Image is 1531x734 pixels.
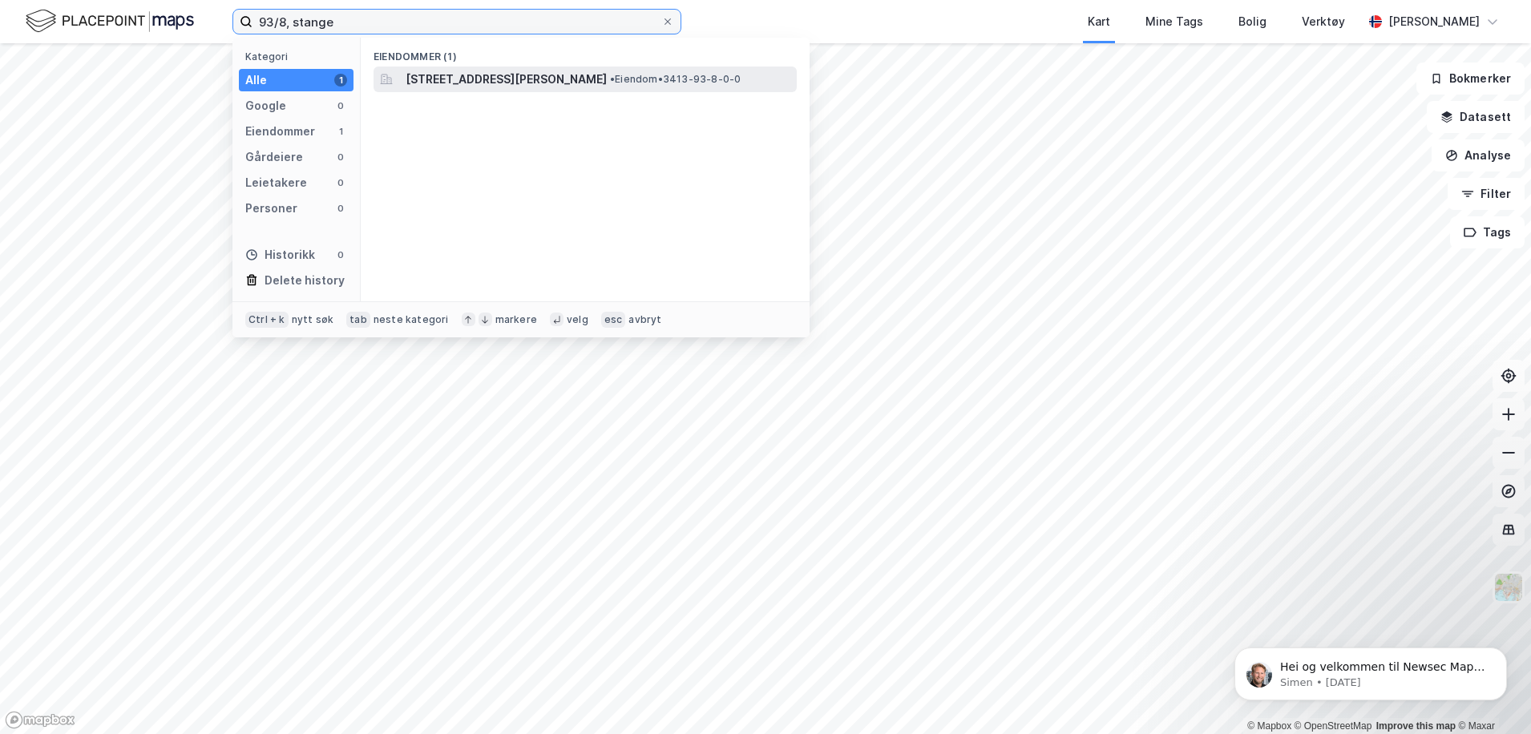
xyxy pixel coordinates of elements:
[245,50,353,63] div: Kategori
[495,313,537,326] div: markere
[5,711,75,729] a: Mapbox homepage
[245,122,315,141] div: Eiendommer
[1210,614,1531,726] iframe: Intercom notifications message
[334,74,347,87] div: 1
[334,176,347,189] div: 0
[292,313,334,326] div: nytt søk
[252,10,661,34] input: Søk på adresse, matrikkel, gårdeiere, leietakere eller personer
[245,312,289,328] div: Ctrl + k
[1450,216,1525,248] button: Tags
[245,199,297,218] div: Personer
[1427,101,1525,133] button: Datasett
[1376,720,1456,732] a: Improve this map
[1416,63,1525,95] button: Bokmerker
[334,151,347,163] div: 0
[1448,178,1525,210] button: Filter
[1145,12,1203,31] div: Mine Tags
[1247,720,1291,732] a: Mapbox
[245,245,315,264] div: Historikk
[1432,139,1525,171] button: Analyse
[334,202,347,215] div: 0
[26,7,194,35] img: logo.f888ab2527a4732fd821a326f86c7f29.svg
[1388,12,1480,31] div: [PERSON_NAME]
[265,271,345,290] div: Delete history
[406,70,607,89] span: [STREET_ADDRESS][PERSON_NAME]
[361,38,810,67] div: Eiendommer (1)
[1493,572,1524,603] img: Z
[610,73,615,85] span: •
[346,312,370,328] div: tab
[334,125,347,138] div: 1
[245,96,286,115] div: Google
[1302,12,1345,31] div: Verktøy
[245,71,267,90] div: Alle
[567,313,588,326] div: velg
[628,313,661,326] div: avbryt
[610,73,741,86] span: Eiendom • 3413-93-8-0-0
[1238,12,1266,31] div: Bolig
[1295,720,1372,732] a: OpenStreetMap
[245,147,303,167] div: Gårdeiere
[374,313,449,326] div: neste kategori
[334,248,347,261] div: 0
[1088,12,1110,31] div: Kart
[334,99,347,112] div: 0
[245,173,307,192] div: Leietakere
[601,312,626,328] div: esc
